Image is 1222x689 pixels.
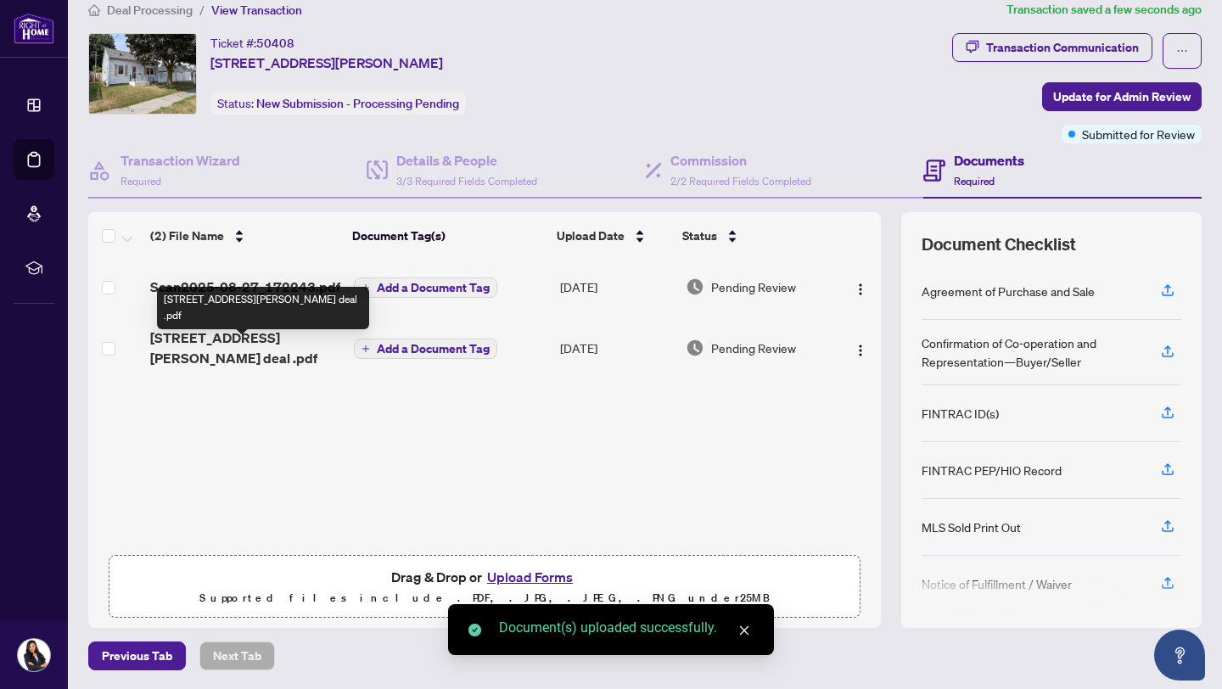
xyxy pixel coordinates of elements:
[14,13,54,44] img: logo
[922,333,1141,371] div: Confirmation of Co-operation and Representation—Buyer/Seller
[847,273,874,300] button: Logo
[670,150,811,171] h4: Commission
[157,287,369,329] div: [STREET_ADDRESS][PERSON_NAME] deal .pdf
[89,34,196,114] img: IMG-E12328879_1.jpg
[854,344,867,357] img: Logo
[107,3,193,18] span: Deal Processing
[553,314,679,382] td: [DATE]
[922,404,999,423] div: FINTRAC ID(s)
[354,277,497,298] button: Add a Document Tag
[922,461,1062,479] div: FINTRAC PEP/HIO Record
[362,283,370,292] span: plus
[954,150,1024,171] h4: Documents
[377,282,490,294] span: Add a Document Tag
[150,277,340,297] span: Scan2025-08-27_172243.pdf
[362,344,370,353] span: plus
[354,339,497,359] button: Add a Document Tag
[854,283,867,296] img: Logo
[121,150,240,171] h4: Transaction Wizard
[1042,82,1202,111] button: Update for Admin Review
[377,343,490,355] span: Add a Document Tag
[686,339,704,357] img: Document Status
[256,96,459,111] span: New Submission - Processing Pending
[682,227,717,245] span: Status
[922,232,1076,256] span: Document Checklist
[557,227,625,245] span: Upload Date
[391,566,578,588] span: Drag & Drop or
[468,624,481,636] span: check-circle
[143,212,346,260] th: (2) File Name
[210,33,294,53] div: Ticket #:
[211,3,302,18] span: View Transaction
[121,175,161,188] span: Required
[150,328,340,368] span: [STREET_ADDRESS][PERSON_NAME] deal .pdf
[922,282,1095,300] div: Agreement of Purchase and Sale
[396,175,537,188] span: 3/3 Required Fields Completed
[396,150,537,171] h4: Details & People
[738,625,750,636] span: close
[1082,125,1195,143] span: Submitted for Review
[553,260,679,314] td: [DATE]
[210,53,443,73] span: [STREET_ADDRESS][PERSON_NAME]
[686,277,704,296] img: Document Status
[711,277,796,296] span: Pending Review
[354,338,497,360] button: Add a Document Tag
[354,277,497,299] button: Add a Document Tag
[199,641,275,670] button: Next Tab
[922,518,1021,536] div: MLS Sold Print Out
[670,175,811,188] span: 2/2 Required Fields Completed
[88,641,186,670] button: Previous Tab
[1154,630,1205,681] button: Open asap
[18,639,50,671] img: Profile Icon
[952,33,1152,62] button: Transaction Communication
[675,212,832,260] th: Status
[210,92,466,115] div: Status:
[847,334,874,361] button: Logo
[150,227,224,245] span: (2) File Name
[922,574,1072,593] div: Notice of Fulfillment / Waiver
[1053,83,1191,110] span: Update for Admin Review
[345,212,550,260] th: Document Tag(s)
[482,566,578,588] button: Upload Forms
[88,4,100,16] span: home
[711,339,796,357] span: Pending Review
[120,588,849,608] p: Supported files include .PDF, .JPG, .JPEG, .PNG under 25 MB
[954,175,995,188] span: Required
[256,36,294,51] span: 50408
[499,618,754,638] div: Document(s) uploaded successfully.
[986,34,1139,61] div: Transaction Communication
[1176,45,1188,57] span: ellipsis
[102,642,172,669] span: Previous Tab
[550,212,675,260] th: Upload Date
[109,556,860,619] span: Drag & Drop orUpload FormsSupported files include .PDF, .JPG, .JPEG, .PNG under25MB
[735,621,754,640] a: Close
